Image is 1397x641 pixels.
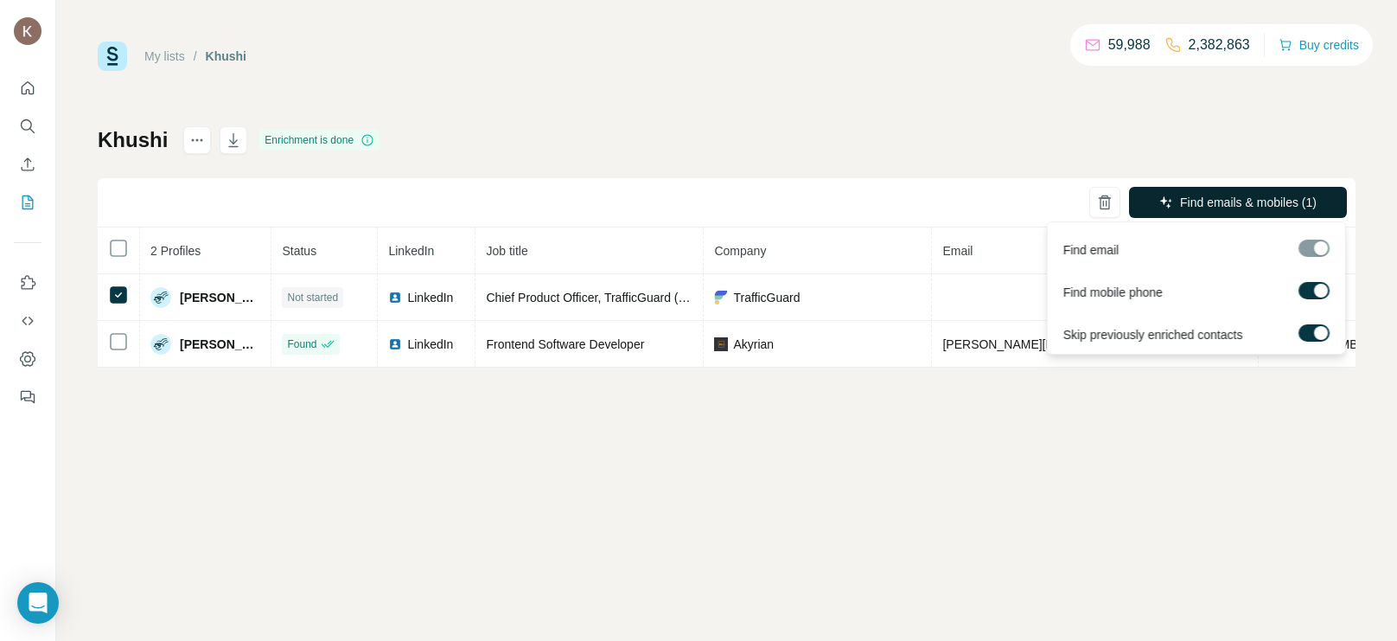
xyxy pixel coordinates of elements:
img: LinkedIn logo [388,337,402,351]
span: Find mobile phone [1062,284,1162,301]
span: Find email [1062,241,1119,259]
span: [PERSON_NAME][EMAIL_ADDRESS][DOMAIN_NAME] [942,337,1247,351]
span: Company [714,244,766,258]
span: Email [942,244,973,258]
div: Open Intercom Messenger [17,582,59,624]
img: Avatar [14,17,41,45]
button: Buy credits [1279,33,1359,57]
span: LinkedIn [407,289,453,306]
span: Found [287,337,316,352]
span: LinkedIn [407,336,453,353]
span: LinkedIn [388,244,434,258]
div: Enrichment is done [259,130,380,151]
button: Use Surfe API [14,305,41,337]
span: Akyrian [733,336,774,353]
button: Search [14,111,41,142]
p: 59,988 [1108,35,1151,55]
span: TrafficGuard [733,289,800,306]
h1: Khushi [98,126,168,154]
li: / [194,48,197,65]
span: [PERSON_NAME] [180,289,260,306]
img: Avatar [150,287,171,308]
button: Find emails & mobiles (1) [1129,187,1347,218]
span: Frontend Software Developer [486,337,644,351]
button: Quick start [14,73,41,104]
span: [PERSON_NAME] [180,336,260,353]
button: Enrich CSV [14,149,41,180]
span: 2 Profiles [150,244,201,258]
img: LinkedIn logo [388,291,402,304]
button: Use Surfe on LinkedIn [14,267,41,298]
div: Khushi [206,48,246,65]
button: actions [183,126,211,154]
img: company-logo [714,337,728,351]
span: Job title [486,244,527,258]
span: Chief Product Officer, TrafficGuard (Adveritas Limited) ASX: AV1 [486,291,830,304]
span: Find emails & mobiles (1) [1180,194,1317,211]
img: Surfe Logo [98,42,127,71]
button: My lists [14,187,41,218]
span: Skip previously enriched contacts [1062,326,1242,343]
button: Dashboard [14,343,41,375]
img: Avatar [150,334,171,355]
button: Feedback [14,381,41,413]
span: Status [282,244,316,258]
img: company-logo [714,291,728,304]
span: Not started [287,290,338,305]
a: My lists [144,49,185,63]
p: 2,382,863 [1189,35,1250,55]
